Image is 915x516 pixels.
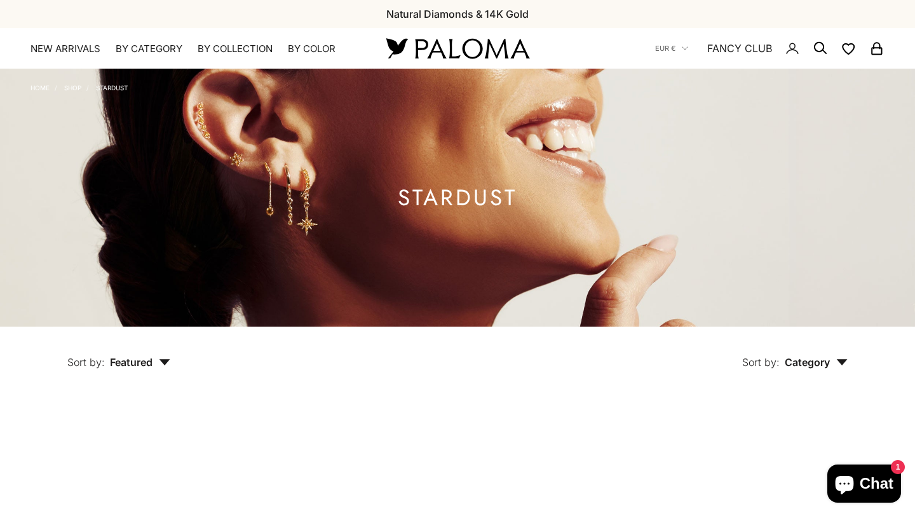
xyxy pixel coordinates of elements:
[713,327,877,380] button: Sort by: Category
[30,84,50,92] a: Home
[30,43,356,55] nav: Primary navigation
[116,43,182,55] summary: By Category
[655,43,675,54] span: EUR €
[96,84,128,92] a: Stardust
[386,6,529,22] p: Natural Diamonds & 14K Gold
[30,43,100,55] a: NEW ARRIVALS
[785,356,848,369] span: Category
[288,43,335,55] summary: By Color
[707,40,772,57] a: FANCY CLUB
[655,28,884,69] nav: Secondary navigation
[38,327,200,380] button: Sort by: Featured
[655,43,688,54] button: EUR €
[67,356,105,369] span: Sort by:
[742,356,780,369] span: Sort by:
[64,84,81,92] a: Shop
[110,356,170,369] span: Featured
[198,43,273,55] summary: By Collection
[823,465,905,506] inbox-online-store-chat: Shopify online store chat
[30,81,128,92] nav: Breadcrumb
[398,190,517,206] h1: Stardust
